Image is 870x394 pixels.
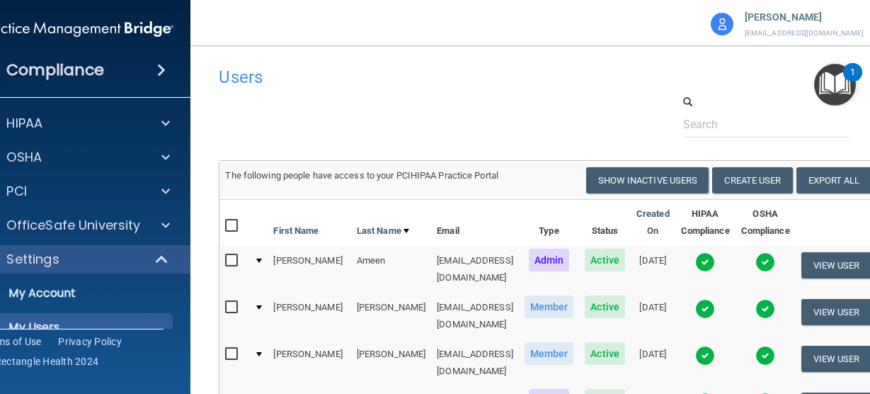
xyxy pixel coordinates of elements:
[268,293,350,339] td: [PERSON_NAME]
[745,9,864,27] p: [PERSON_NAME]
[6,217,140,234] p: OfficeSafe University
[683,111,850,137] input: Search
[736,200,796,246] th: OSHA Compliance
[268,246,350,293] td: [PERSON_NAME]
[58,334,122,349] a: Privacy Policy
[814,64,856,106] button: Open Resource Center, 1 new notification
[631,293,675,339] td: [DATE]
[225,170,498,181] span: The following people have access to your PCIHIPAA Practice Portal
[525,342,574,365] span: Member
[579,200,631,246] th: Status
[585,249,625,271] span: Active
[631,339,675,386] td: [DATE]
[431,246,519,293] td: [EMAIL_ADDRESS][DOMAIN_NAME]
[525,295,574,318] span: Member
[850,72,855,91] div: 1
[675,200,736,246] th: HIPAA Compliance
[711,13,733,35] img: avatar.17b06cb7.svg
[712,167,792,193] button: Create User
[6,251,59,268] p: Settings
[431,200,519,246] th: Email
[695,299,715,319] img: tick.e7d51cea.svg
[6,149,42,166] p: OSHA
[585,295,625,318] span: Active
[219,68,594,86] h4: Users
[6,60,105,80] h4: Compliance
[636,206,670,240] a: Created On
[351,246,431,293] td: Ameen
[755,252,775,272] img: tick.e7d51cea.svg
[431,339,519,386] td: [EMAIL_ADDRESS][DOMAIN_NAME]
[351,293,431,339] td: [PERSON_NAME]
[268,339,350,386] td: [PERSON_NAME]
[631,246,675,293] td: [DATE]
[755,346,775,366] img: tick.e7d51cea.svg
[519,200,580,246] th: Type
[695,346,715,366] img: tick.e7d51cea.svg
[6,183,26,200] p: PCI
[273,223,319,240] a: First Name
[695,252,715,272] img: tick.e7d51cea.svg
[6,115,42,132] p: HIPAA
[431,293,519,339] td: [EMAIL_ADDRESS][DOMAIN_NAME]
[745,27,864,40] p: [EMAIL_ADDRESS][DOMAIN_NAME]
[357,223,409,240] a: Last Name
[351,339,431,386] td: [PERSON_NAME]
[586,167,709,193] button: Show Inactive Users
[755,299,775,319] img: tick.e7d51cea.svg
[585,342,625,365] span: Active
[529,249,570,271] span: Admin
